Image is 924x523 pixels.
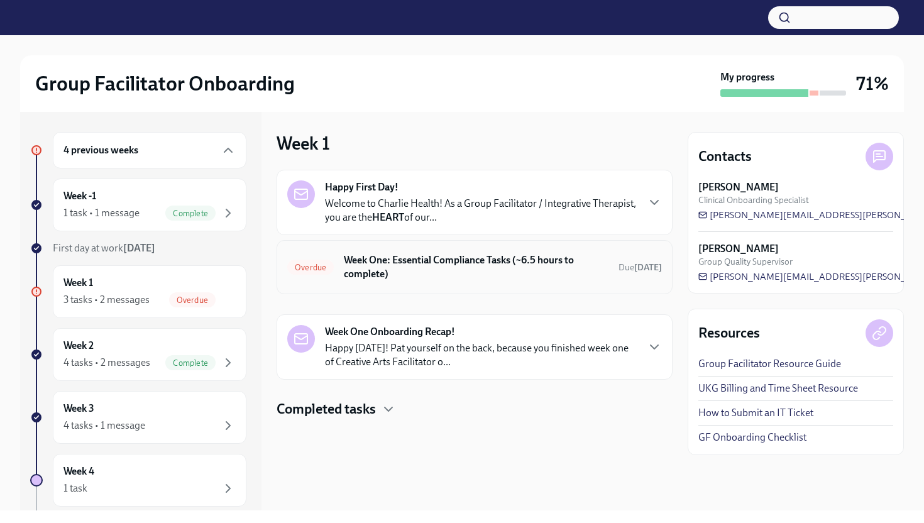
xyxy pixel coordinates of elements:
[63,143,138,157] h6: 4 previous weeks
[53,132,246,168] div: 4 previous weeks
[63,419,145,432] div: 4 tasks • 1 message
[123,242,155,254] strong: [DATE]
[698,256,793,268] span: Group Quality Supervisor
[30,454,246,507] a: Week 41 task
[325,341,637,369] p: Happy [DATE]! Pat yourself on the back, because you finished week one of Creative Arts Facilitato...
[287,251,662,284] a: OverdueWeek One: Essential Compliance Tasks (~6.5 hours to complete)Due[DATE]
[619,261,662,273] span: September 15th, 2025 10:00
[63,339,94,353] h6: Week 2
[63,482,87,495] div: 1 task
[169,295,216,305] span: Overdue
[63,293,150,307] div: 3 tasks • 2 messages
[63,189,96,203] h6: Week -1
[325,197,637,224] p: Welcome to Charlie Health! As a Group Facilitator / Integrative Therapist, you are the of our...
[53,242,155,254] span: First day at work
[30,391,246,444] a: Week 34 tasks • 1 message
[698,180,779,194] strong: [PERSON_NAME]
[63,276,93,290] h6: Week 1
[277,400,376,419] h4: Completed tasks
[856,72,889,95] h3: 71%
[344,253,608,281] h6: Week One: Essential Compliance Tasks (~6.5 hours to complete)
[698,194,809,206] span: Clinical Onboarding Specialist
[698,431,806,444] a: GF Onboarding Checklist
[720,70,774,84] strong: My progress
[277,132,330,155] h3: Week 1
[63,402,94,416] h6: Week 3
[165,358,216,368] span: Complete
[63,206,140,220] div: 1 task • 1 message
[634,262,662,273] strong: [DATE]
[25,8,95,28] img: CharlieHealth
[63,356,150,370] div: 4 tasks • 2 messages
[63,465,94,478] h6: Week 4
[30,179,246,231] a: Week -11 task • 1 messageComplete
[698,147,752,166] h4: Contacts
[287,263,334,272] span: Overdue
[619,262,662,273] span: Due
[698,382,858,395] a: UKG Billing and Time Sheet Resource
[35,71,295,96] h2: Group Facilitator Onboarding
[698,324,760,343] h4: Resources
[30,241,246,255] a: First day at work[DATE]
[30,265,246,318] a: Week 13 tasks • 2 messagesOverdue
[165,209,216,218] span: Complete
[698,406,813,420] a: How to Submit an IT Ticket
[30,328,246,381] a: Week 24 tasks • 2 messagesComplete
[698,357,841,371] a: Group Facilitator Resource Guide
[372,211,404,223] strong: HEART
[325,325,455,339] strong: Week One Onboarding Recap!
[698,242,779,256] strong: [PERSON_NAME]
[277,400,673,419] div: Completed tasks
[325,180,399,194] strong: Happy First Day!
